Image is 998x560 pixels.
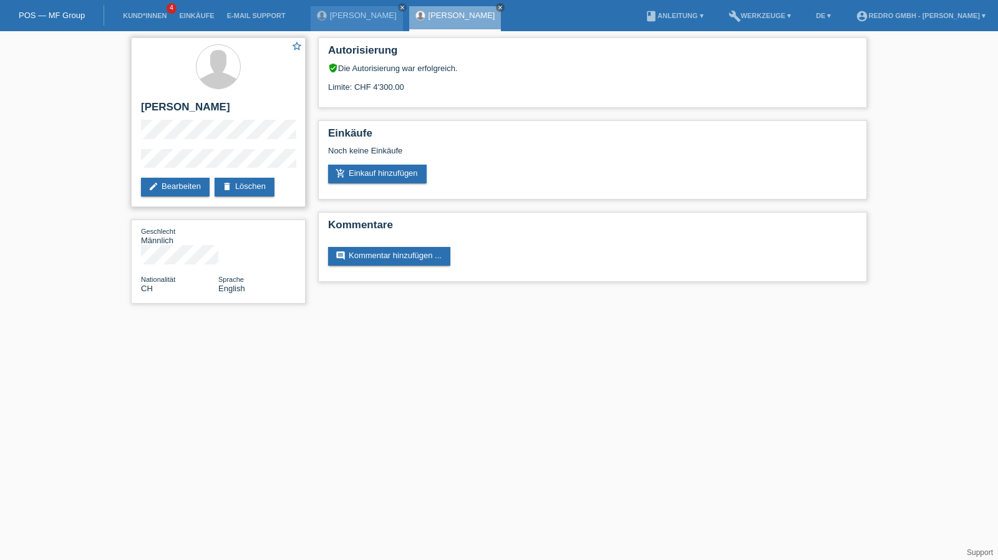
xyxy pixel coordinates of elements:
[215,178,274,196] a: deleteLöschen
[173,12,220,19] a: Einkäufe
[328,73,857,92] div: Limite: CHF 4'300.00
[141,228,175,235] span: Geschlecht
[328,63,338,73] i: verified_user
[141,101,296,120] h2: [PERSON_NAME]
[399,4,405,11] i: close
[722,12,798,19] a: buildWerkzeuge ▾
[141,284,153,293] span: Schweiz
[398,3,407,12] a: close
[330,11,397,20] a: [PERSON_NAME]
[141,226,218,245] div: Männlich
[148,181,158,191] i: edit
[810,12,837,19] a: DE ▾
[328,44,857,63] h2: Autorisierung
[328,219,857,238] h2: Kommentare
[328,63,857,73] div: Die Autorisierung war erfolgreich.
[328,247,450,266] a: commentKommentar hinzufügen ...
[336,168,346,178] i: add_shopping_cart
[141,276,175,283] span: Nationalität
[141,178,210,196] a: editBearbeiten
[639,12,709,19] a: bookAnleitung ▾
[967,548,993,557] a: Support
[336,251,346,261] i: comment
[497,4,503,11] i: close
[117,12,173,19] a: Kund*innen
[19,11,85,20] a: POS — MF Group
[328,127,857,146] h2: Einkäufe
[850,12,992,19] a: account_circleRedro GmbH - [PERSON_NAME] ▾
[645,10,657,22] i: book
[328,146,857,165] div: Noch keine Einkäufe
[167,3,177,14] span: 4
[291,41,303,54] a: star_border
[429,11,495,20] a: [PERSON_NAME]
[856,10,868,22] i: account_circle
[291,41,303,52] i: star_border
[729,10,741,22] i: build
[222,181,232,191] i: delete
[221,12,292,19] a: E-Mail Support
[218,284,245,293] span: English
[328,165,427,183] a: add_shopping_cartEinkauf hinzufügen
[218,276,244,283] span: Sprache
[496,3,505,12] a: close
